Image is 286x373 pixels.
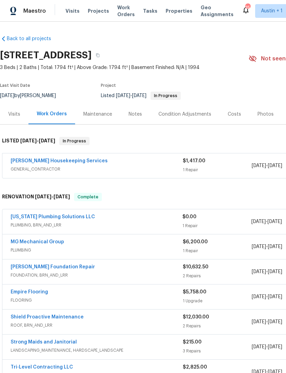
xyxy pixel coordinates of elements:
[11,159,108,163] a: [PERSON_NAME] Housekeeping Services
[183,348,252,354] div: 3 Repairs
[183,240,208,244] span: $6,200.00
[251,218,282,225] span: -
[183,166,252,173] div: 1 Repair
[11,166,183,173] span: GENERAL_CONTRACTOR
[183,159,205,163] span: $1,417.00
[268,269,282,274] span: [DATE]
[183,298,252,304] div: 1 Upgrade
[11,290,48,294] a: Empire Flooring
[252,345,266,349] span: [DATE]
[183,315,209,319] span: $12,030.00
[117,4,135,18] span: Work Orders
[129,111,142,118] div: Notes
[183,340,202,345] span: $215.00
[11,247,183,254] span: PLUMBING
[183,290,206,294] span: $5,758.00
[11,297,183,304] span: FLOORING
[182,222,251,229] div: 1 Repair
[166,8,192,14] span: Properties
[252,318,282,325] span: -
[23,8,46,14] span: Maestro
[2,193,70,201] h6: RENOVATION
[132,93,146,98] span: [DATE]
[252,269,266,274] span: [DATE]
[53,194,70,199] span: [DATE]
[252,319,266,324] span: [DATE]
[182,214,196,219] span: $0.00
[35,194,70,199] span: -
[8,111,20,118] div: Visits
[116,93,130,98] span: [DATE]
[183,247,252,254] div: 1 Repair
[158,111,211,118] div: Condition Adjustments
[252,244,266,249] span: [DATE]
[11,272,183,279] span: FOUNDATION, BRN_AND_LRR
[252,163,266,168] span: [DATE]
[252,293,282,300] span: -
[252,243,282,250] span: -
[183,365,207,370] span: $2,825.00
[252,162,282,169] span: -
[252,343,282,350] span: -
[116,93,146,98] span: -
[37,110,67,117] div: Work Orders
[261,8,283,14] span: Austin + 1
[11,347,183,354] span: LANDSCAPING_MAINTENANCE, HARDSCAPE_LANDSCAPE
[2,137,55,145] h6: LISTED
[183,272,252,279] div: 2 Repairs
[39,138,55,143] span: [DATE]
[65,8,80,14] span: Visits
[183,265,208,269] span: $10,632.50
[11,240,64,244] a: MG Mechanical Group
[88,8,109,14] span: Projects
[101,83,116,88] span: Project
[268,319,282,324] span: [DATE]
[11,340,77,345] a: Strong Maids and Janitorial
[245,4,250,11] div: 35
[20,138,55,143] span: -
[252,268,282,275] span: -
[183,323,252,329] div: 2 Repairs
[101,93,181,98] span: Listed
[267,219,282,224] span: [DATE]
[201,4,234,18] span: Geo Assignments
[11,322,183,329] span: ROOF, BRN_AND_LRR
[252,294,266,299] span: [DATE]
[258,111,274,118] div: Photos
[11,214,95,219] a: [US_STATE] Plumbing Solutions LLC
[92,49,104,61] button: Copy Address
[228,111,241,118] div: Costs
[11,315,84,319] a: Shield Proactive Maintenance
[60,138,89,144] span: In Progress
[20,138,37,143] span: [DATE]
[83,111,112,118] div: Maintenance
[268,294,282,299] span: [DATE]
[11,222,182,229] span: PLUMBING, BRN_AND_LRR
[11,365,73,370] a: Tri-Level Contracting LLC
[143,9,157,13] span: Tasks
[11,265,95,269] a: [PERSON_NAME] Foundation Repair
[268,163,282,168] span: [DATE]
[268,244,282,249] span: [DATE]
[75,194,101,200] span: Complete
[35,194,51,199] span: [DATE]
[251,219,266,224] span: [DATE]
[268,345,282,349] span: [DATE]
[151,94,180,98] span: In Progress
